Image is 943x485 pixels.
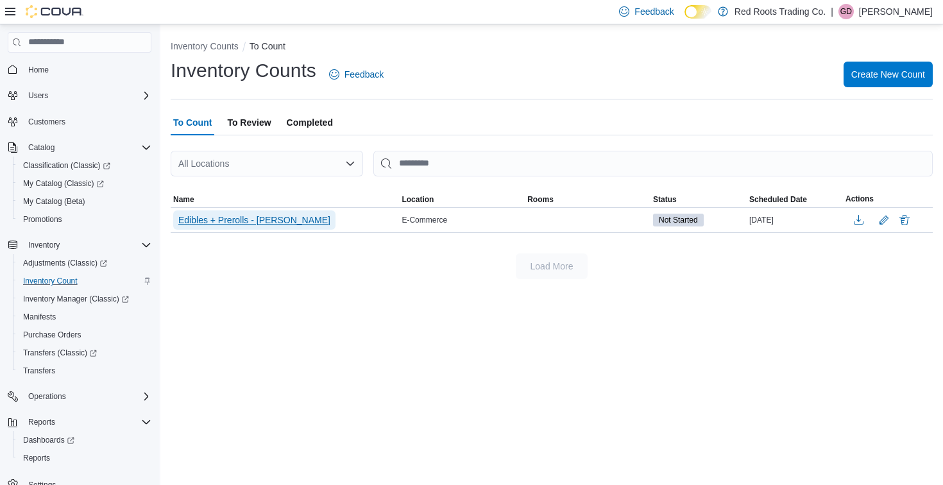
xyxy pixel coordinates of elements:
button: Reports [3,413,157,431]
nav: An example of EuiBreadcrumbs [171,40,933,55]
button: Scheduled Date [747,192,843,207]
button: Status [650,192,747,207]
a: Inventory Count [18,273,83,289]
a: Dashboards [13,431,157,449]
span: Status [653,194,677,205]
span: Completed [287,110,333,135]
span: Users [23,88,151,103]
span: GD [840,4,852,19]
span: My Catalog (Beta) [23,196,85,207]
button: Home [3,60,157,79]
span: Inventory Count [18,273,151,289]
a: My Catalog (Classic) [18,176,109,191]
span: Scheduled Date [749,194,807,205]
a: Inventory Manager (Classic) [18,291,134,307]
span: To Count [173,110,212,135]
button: Catalog [3,139,157,157]
span: Operations [28,391,66,402]
span: Inventory Manager (Classic) [23,294,129,304]
span: Adjustments (Classic) [18,255,151,271]
button: Purchase Orders [13,326,157,344]
span: Manifests [23,312,56,322]
input: This is a search bar. After typing your query, hit enter to filter the results lower in the page. [373,151,933,176]
span: Manifests [18,309,151,325]
span: Inventory Count [23,276,78,286]
button: Operations [3,387,157,405]
button: Create New Count [844,62,933,87]
span: My Catalog (Beta) [18,194,151,209]
button: Users [23,88,53,103]
button: To Count [250,41,285,51]
span: Rooms [527,194,554,205]
a: My Catalog (Beta) [18,194,90,209]
span: Promotions [23,214,62,225]
a: Transfers (Classic) [13,344,157,362]
span: Load More [531,260,573,273]
button: Inventory [23,237,65,253]
span: Reports [18,450,151,466]
a: My Catalog (Classic) [13,174,157,192]
a: Reports [18,450,55,466]
a: Adjustments (Classic) [13,254,157,272]
button: Customers [3,112,157,131]
span: Inventory [28,240,60,250]
span: My Catalog (Classic) [23,178,104,189]
span: Customers [28,117,65,127]
button: Reports [13,449,157,467]
p: [PERSON_NAME] [859,4,933,19]
span: E-Commerce [402,215,447,225]
button: Operations [23,389,71,404]
span: Not Started [659,214,698,226]
button: Delete [897,212,912,228]
button: Transfers [13,362,157,380]
button: Manifests [13,308,157,326]
a: Transfers (Classic) [18,345,102,361]
a: Purchase Orders [18,327,87,343]
button: Reports [23,414,60,430]
p: | [831,4,833,19]
span: Users [28,90,48,101]
span: Classification (Classic) [23,160,110,171]
button: Name [171,192,399,207]
span: Purchase Orders [23,330,81,340]
button: Catalog [23,140,60,155]
a: Classification (Classic) [13,157,157,174]
a: Customers [23,114,71,130]
button: Load More [516,253,588,279]
a: Home [23,62,54,78]
span: My Catalog (Classic) [18,176,151,191]
span: Reports [23,414,151,430]
p: Red Roots Trading Co. [735,4,826,19]
span: Feedback [344,68,384,81]
span: Purchase Orders [18,327,151,343]
a: Dashboards [18,432,80,448]
span: Transfers (Classic) [18,345,151,361]
button: Rooms [525,192,650,207]
button: Edit count details [876,210,892,230]
span: Transfers [23,366,55,376]
span: Reports [28,417,55,427]
span: Inventory Manager (Classic) [18,291,151,307]
a: Feedback [324,62,389,87]
img: Cova [26,5,83,18]
span: Adjustments (Classic) [23,258,107,268]
span: Operations [23,389,151,404]
span: Dashboards [18,432,151,448]
button: Open list of options [345,158,355,169]
div: [DATE] [747,212,843,228]
h1: Inventory Counts [171,58,316,83]
span: Location [402,194,434,205]
a: Manifests [18,309,61,325]
button: Inventory Counts [171,41,239,51]
span: Edibles + Prerolls - [PERSON_NAME] [178,214,330,226]
span: Create New Count [851,68,925,81]
span: Transfers [18,363,151,379]
button: Edibles + Prerolls - [PERSON_NAME] [173,210,336,230]
button: My Catalog (Beta) [13,192,157,210]
a: Transfers [18,363,60,379]
span: Name [173,194,194,205]
input: Dark Mode [684,5,711,19]
a: Inventory Manager (Classic) [13,290,157,308]
span: Not Started [653,214,704,226]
